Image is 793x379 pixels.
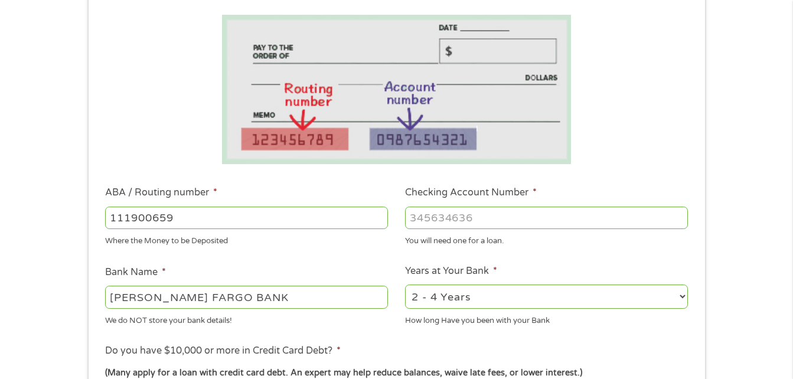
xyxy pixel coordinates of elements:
div: How long Have you been with your Bank [405,311,688,326]
input: 263177916 [105,207,388,229]
div: You will need one for a loan. [405,231,688,247]
img: Routing number location [222,15,572,164]
div: We do NOT store your bank details! [105,311,388,326]
label: Do you have $10,000 or more in Credit Card Debt? [105,345,341,357]
div: Where the Money to be Deposited [105,231,388,247]
label: Checking Account Number [405,187,537,199]
label: Years at Your Bank [405,265,497,277]
input: 345634636 [405,207,688,229]
label: Bank Name [105,266,166,279]
label: ABA / Routing number [105,187,217,199]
